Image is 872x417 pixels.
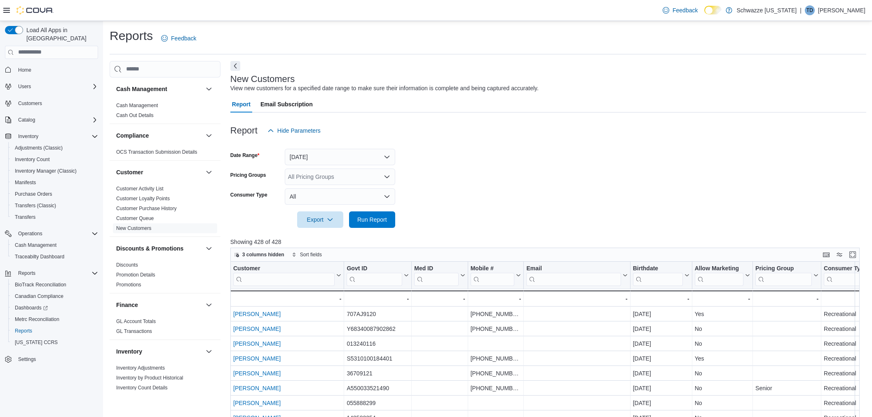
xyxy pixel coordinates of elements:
[694,265,743,272] div: Allow Marketing
[116,282,141,288] a: Promotions
[8,251,101,262] button: Traceabilty Dashboard
[277,127,321,135] span: Hide Parameters
[116,319,156,324] a: GL Account Totals
[12,166,98,176] span: Inventory Manager (Classic)
[755,265,812,272] div: Pricing Group
[110,101,220,124] div: Cash Management
[12,201,59,211] a: Transfers (Classic)
[15,65,98,75] span: Home
[116,205,177,212] span: Customer Purchase History
[233,326,281,332] a: [PERSON_NAME]
[12,201,98,211] span: Transfers (Classic)
[18,230,42,237] span: Operations
[414,294,465,304] div: -
[12,314,98,324] span: Metrc Reconciliation
[158,30,199,47] a: Feedback
[116,365,165,371] a: Inventory Adjustments
[18,83,31,90] span: Users
[12,143,98,153] span: Adjustments (Classic)
[116,328,152,335] span: GL Transactions
[526,265,621,272] div: Email
[15,268,39,278] button: Reports
[233,370,281,377] a: [PERSON_NAME]
[230,84,539,93] div: View new customers for a specified date range to make sure their information is complete and bein...
[8,154,101,165] button: Inventory Count
[470,294,521,304] div: -
[12,326,35,336] a: Reports
[15,268,98,278] span: Reports
[15,145,63,151] span: Adjustments (Classic)
[8,325,101,337] button: Reports
[5,61,98,387] nav: Complex example
[755,383,818,393] div: Senior
[116,168,202,176] button: Customer
[230,172,266,178] label: Pricing Groups
[18,270,35,276] span: Reports
[736,5,797,15] p: Schwazze [US_STATE]
[116,347,142,356] h3: Inventory
[12,143,66,153] a: Adjustments (Classic)
[204,244,214,253] button: Discounts & Promotions
[526,265,621,286] div: Email
[471,309,521,319] div: [PHONE_NUMBER]
[848,250,858,260] button: Enter fullscreen
[695,309,750,319] div: Yes
[116,375,183,381] a: Inventory by Product Historical
[264,122,324,139] button: Hide Parameters
[414,265,458,272] div: Med ID
[347,339,409,349] div: 013240116
[694,265,743,286] div: Allow Marketing
[15,65,35,75] a: Home
[12,291,67,301] a: Canadian Compliance
[15,242,56,248] span: Cash Management
[347,265,409,286] button: Govt ID
[242,251,284,258] span: 3 columns hidden
[116,102,158,109] span: Cash Management
[15,281,66,288] span: BioTrack Reconciliation
[694,265,750,286] button: Allow Marketing
[116,301,138,309] h3: Finance
[471,324,521,334] div: [PHONE_NUMBER]
[116,216,154,221] a: Customer Queue
[800,5,802,15] p: |
[471,368,521,378] div: [PHONE_NUMBER]
[302,211,338,228] span: Export
[633,265,682,272] div: Birthdate
[116,281,141,288] span: Promotions
[18,100,42,107] span: Customers
[8,177,101,188] button: Manifests
[673,6,698,14] span: Feedback
[116,375,183,381] span: Inventory by Product Historical
[12,178,39,187] a: Manifests
[15,339,58,346] span: [US_STATE] CCRS
[15,354,39,364] a: Settings
[347,398,409,408] div: 055888299
[300,251,322,258] span: Sort fields
[16,6,54,14] img: Cova
[12,178,98,187] span: Manifests
[204,300,214,310] button: Finance
[633,309,689,319] div: [DATE]
[12,280,98,290] span: BioTrack Reconciliation
[12,240,98,250] span: Cash Management
[12,212,39,222] a: Transfers
[204,131,214,141] button: Compliance
[18,356,36,363] span: Settings
[12,337,98,347] span: Washington CCRS
[12,303,98,313] span: Dashboards
[116,149,197,155] a: OCS Transaction Submission Details
[695,354,750,363] div: Yes
[12,155,53,164] a: Inventory Count
[12,314,63,324] a: Metrc Reconciliation
[347,294,409,304] div: -
[8,279,101,290] button: BioTrack Reconciliation
[633,294,689,304] div: -
[116,103,158,108] a: Cash Management
[23,26,98,42] span: Load All Apps in [GEOGRAPHIC_DATA]
[15,293,63,300] span: Canadian Compliance
[12,303,51,313] a: Dashboards
[285,188,395,205] button: All
[15,191,52,197] span: Purchase Orders
[755,265,818,286] button: Pricing Group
